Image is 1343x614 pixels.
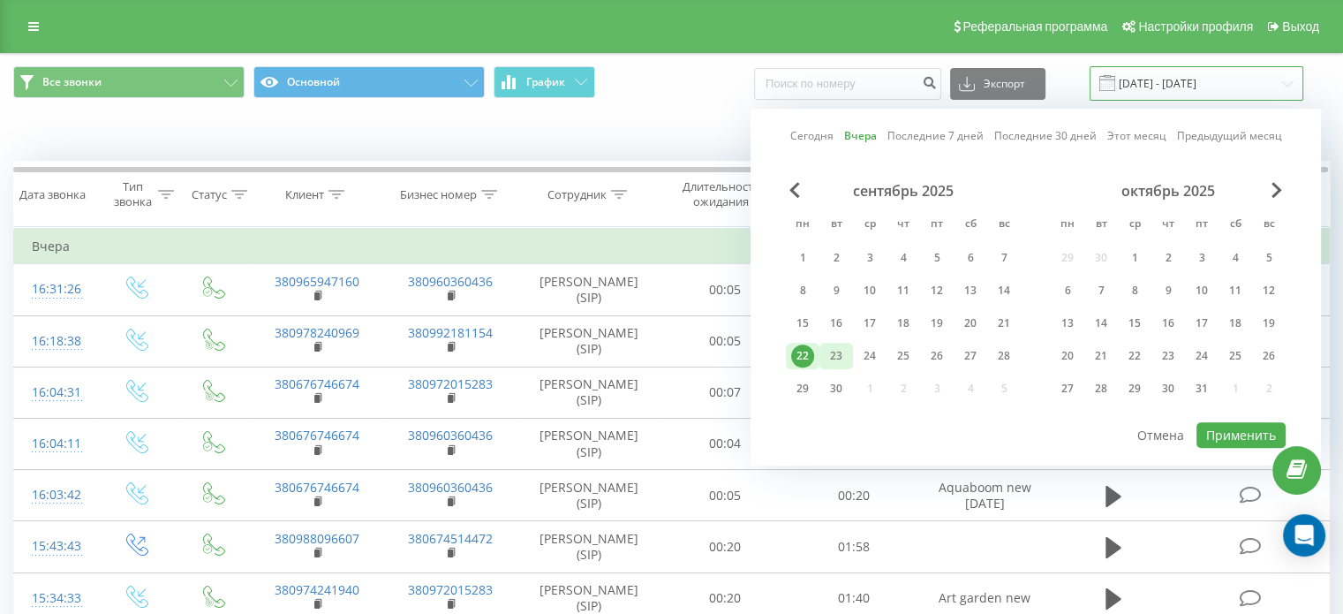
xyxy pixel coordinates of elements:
abbr: вторник [1088,212,1114,239]
a: Предыдущий месяц [1177,128,1282,145]
div: ср 3 сент. 2025 г. [853,245,887,271]
div: 15 [1123,312,1146,335]
div: пт 17 окт. 2025 г. [1185,310,1219,337]
a: 380960360436 [408,427,493,443]
button: Применить [1196,422,1286,448]
div: 5 [1257,246,1280,269]
td: [PERSON_NAME] (SIP) [517,367,661,418]
div: 13 [1056,312,1079,335]
td: 00:05 [661,264,789,315]
td: Aquaboom new [DATE] [917,470,1051,521]
a: 380978240969 [275,324,359,341]
div: чт 9 окт. 2025 г. [1151,277,1185,304]
div: 3 [1190,246,1213,269]
div: 8 [791,279,814,302]
div: пн 22 сент. 2025 г. [786,343,819,369]
div: 9 [825,279,848,302]
abbr: пятница [924,212,950,239]
div: вс 26 окт. 2025 г. [1252,343,1286,369]
div: сб 27 сент. 2025 г. [954,343,987,369]
div: 15 [791,312,814,335]
div: чт 30 окт. 2025 г. [1151,375,1185,402]
span: Next Month [1271,182,1282,198]
div: 28 [992,345,1015,368]
button: Экспорт [950,68,1045,100]
span: Настройки профиля [1138,19,1253,34]
div: пн 8 сент. 2025 г. [786,277,819,304]
div: 17 [1190,312,1213,335]
abbr: воскресенье [991,212,1017,239]
div: ср 22 окт. 2025 г. [1118,343,1151,369]
div: пт 19 сент. 2025 г. [920,310,954,337]
div: 6 [1056,279,1079,302]
td: 01:58 [789,521,917,572]
div: сб 11 окт. 2025 г. [1219,277,1252,304]
div: сб 20 сент. 2025 г. [954,310,987,337]
div: сб 18 окт. 2025 г. [1219,310,1252,337]
div: 19 [1257,312,1280,335]
div: Тип звонка [111,179,153,209]
div: 12 [1257,279,1280,302]
div: пн 27 окт. 2025 г. [1051,375,1084,402]
a: 380676746674 [275,375,359,392]
div: 31 [1190,377,1213,400]
div: сб 4 окт. 2025 г. [1219,245,1252,271]
abbr: понедельник [1054,212,1081,239]
div: 4 [1224,246,1247,269]
div: 26 [1257,345,1280,368]
div: 12 [925,279,948,302]
td: 00:07 [661,367,789,418]
span: Все звонки [42,75,102,89]
td: 00:04 [661,418,789,469]
div: 18 [892,312,915,335]
a: 380676746674 [275,479,359,496]
div: 10 [858,279,881,302]
div: ср 1 окт. 2025 г. [1118,245,1151,271]
div: ср 17 сент. 2025 г. [853,310,887,337]
div: сб 13 сент. 2025 г. [954,277,987,304]
div: чт 2 окт. 2025 г. [1151,245,1185,271]
div: ср 15 окт. 2025 г. [1118,310,1151,337]
abbr: понедельник [789,212,816,239]
div: 15:43:43 [32,529,79,564]
a: Вчера [844,128,877,145]
input: Поиск по номеру [754,68,941,100]
div: чт 16 окт. 2025 г. [1151,310,1185,337]
div: 22 [1123,345,1146,368]
div: пн 29 сент. 2025 г. [786,375,819,402]
div: ср 29 окт. 2025 г. [1118,375,1151,402]
div: 2 [1157,246,1180,269]
abbr: суббота [1222,212,1249,239]
div: пт 10 окт. 2025 г. [1185,277,1219,304]
div: 14 [992,279,1015,302]
div: 4 [892,246,915,269]
td: 00:05 [661,470,789,521]
a: 380972015283 [408,581,493,598]
a: 380676746674 [275,427,359,443]
div: сб 25 окт. 2025 г. [1219,343,1252,369]
a: Этот месяц [1107,128,1166,145]
div: 22 [791,345,814,368]
div: 29 [1123,377,1146,400]
div: чт 11 сент. 2025 г. [887,277,920,304]
button: Все звонки [13,66,245,98]
div: пн 15 сент. 2025 г. [786,310,819,337]
div: 18 [1224,312,1247,335]
a: 380960360436 [408,479,493,496]
div: 7 [992,246,1015,269]
div: 11 [1224,279,1247,302]
a: 380992181154 [408,324,493,341]
span: Выход [1282,19,1319,34]
div: 27 [1056,377,1079,400]
td: 00:20 [789,470,917,521]
div: 16:18:38 [32,324,79,359]
div: 16:03:42 [32,478,79,512]
div: Клиент [285,187,324,202]
td: Вчера [14,229,1330,264]
div: пт 12 сент. 2025 г. [920,277,954,304]
div: пт 24 окт. 2025 г. [1185,343,1219,369]
div: 11 [892,279,915,302]
a: Последние 30 дней [994,128,1097,145]
td: [PERSON_NAME] (SIP) [517,470,661,521]
div: 3 [858,246,881,269]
